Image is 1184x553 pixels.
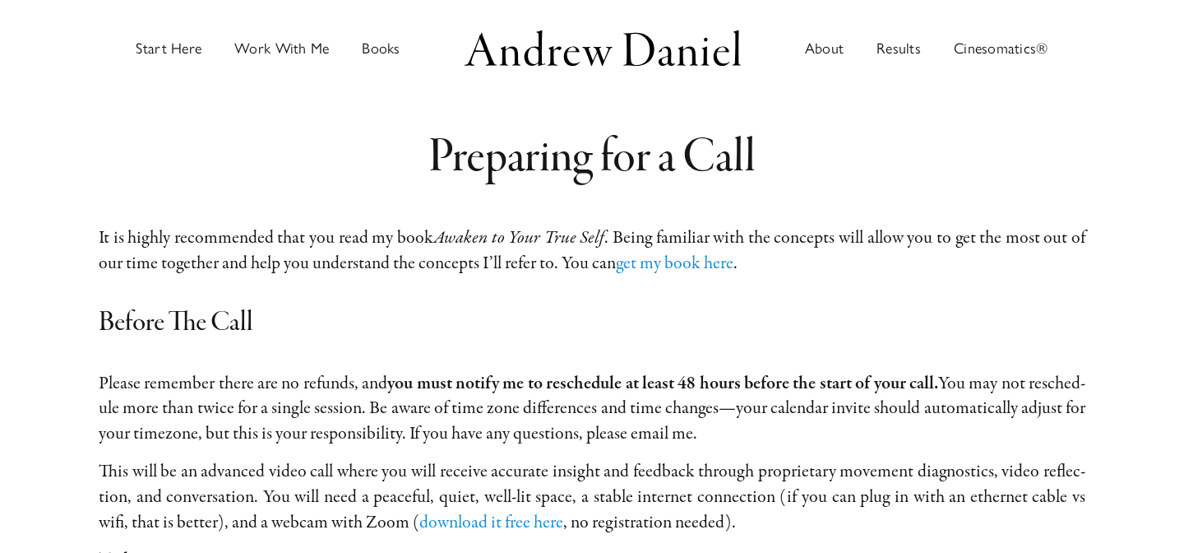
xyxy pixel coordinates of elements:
[459,26,747,71] img: Andrew Daniel Logo
[387,371,938,396] strong: you must noti­fy me to resched­ule at least 48 hours before the start of your call.
[99,305,1085,341] h3: Before The Call
[234,3,329,94] a: Work with Andrew in groups or private sessions
[136,41,201,56] span: Start Here
[136,3,201,94] a: Start Here
[805,41,844,56] span: About
[419,510,563,535] a: down­load it free here
[876,41,921,56] span: Results
[954,3,1048,94] a: Cinesomatics®
[99,459,1085,535] p: This will be an advanced video call where you will receive accu­rate insight and feed­back throug...
[99,133,1085,184] h2: Preparing for a Call
[362,3,400,94] a: Discover books written by Andrew Daniel
[616,251,733,276] a: get my book here
[99,225,1085,276] p: It is high­ly rec­om­mend­ed that you read my book . Being famil­iar with the con­cepts will allo...
[362,41,400,56] span: Books
[99,371,1085,447] p: Please remem­ber there are no refunds, and You may not resched­ule more than twice for a sin­gle ...
[805,3,844,94] a: About
[954,41,1048,56] span: Cinesomatics®
[433,225,604,250] em: Awaken to Your True Self
[234,41,329,56] span: Work With Me
[876,3,921,94] a: Results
